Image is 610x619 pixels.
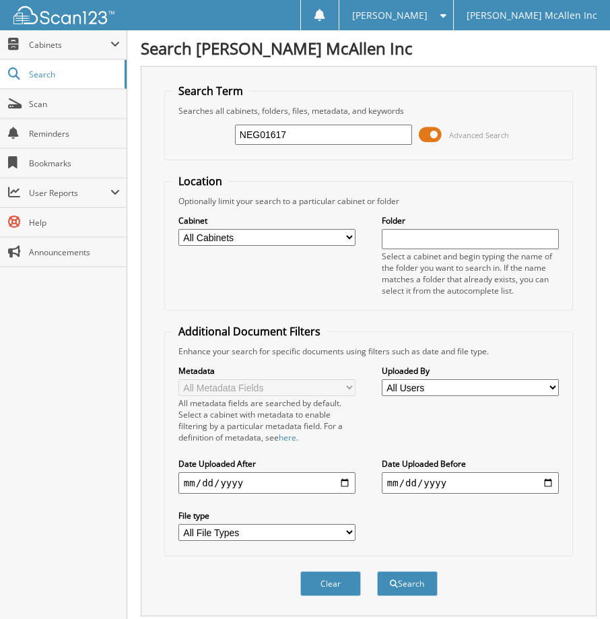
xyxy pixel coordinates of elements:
[382,251,559,296] div: Select a cabinet and begin typing the name of the folder you want to search in. If the name match...
[29,98,120,110] span: Scan
[178,397,355,443] div: All metadata fields are searched by default. Select a cabinet with metadata to enable filtering b...
[172,195,566,207] div: Optionally limit your search to a particular cabinet or folder
[467,11,597,20] span: [PERSON_NAME] McAllen Inc
[543,554,610,619] iframe: Chat Widget
[172,105,566,117] div: Searches all cabinets, folders, files, metadata, and keywords
[178,472,355,494] input: start
[300,571,361,596] button: Clear
[377,571,438,596] button: Search
[382,215,559,226] label: Folder
[13,6,114,24] img: scan123-logo-white.svg
[172,174,229,189] legend: Location
[178,215,355,226] label: Cabinet
[29,187,110,199] span: User Reports
[29,69,118,80] span: Search
[172,84,250,98] legend: Search Term
[449,130,509,140] span: Advanced Search
[141,37,597,59] h1: Search [PERSON_NAME] McAllen Inc
[178,458,355,469] label: Date Uploaded After
[29,247,120,258] span: Announcements
[382,458,559,469] label: Date Uploaded Before
[279,432,296,443] a: here
[352,11,428,20] span: [PERSON_NAME]
[172,346,566,357] div: Enhance your search for specific documents using filters such as date and file type.
[382,365,559,377] label: Uploaded By
[172,324,327,339] legend: Additional Document Filters
[178,365,355,377] label: Metadata
[29,217,120,228] span: Help
[29,158,120,169] span: Bookmarks
[178,510,355,521] label: File type
[29,128,120,139] span: Reminders
[382,472,559,494] input: end
[29,39,110,51] span: Cabinets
